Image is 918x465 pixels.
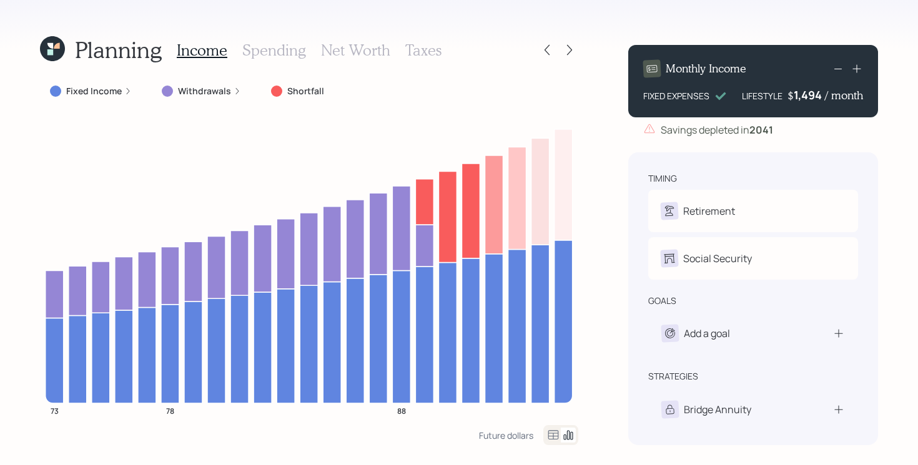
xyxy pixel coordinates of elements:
[51,405,59,416] tspan: 73
[321,41,390,59] h3: Net Worth
[825,89,863,102] h4: / month
[787,89,794,102] h4: $
[684,402,751,417] div: Bridge Annuity
[683,251,752,266] div: Social Security
[287,85,324,97] label: Shortfall
[479,429,533,441] div: Future dollars
[794,87,825,102] div: 1,494
[683,203,735,218] div: Retirement
[405,41,442,59] h3: Taxes
[648,172,677,185] div: timing
[166,405,174,416] tspan: 78
[177,41,227,59] h3: Income
[648,295,676,307] div: goals
[397,405,406,416] tspan: 88
[661,122,773,137] div: Savings depleted in
[643,89,709,102] div: FIXED EXPENSES
[178,85,231,97] label: Withdrawals
[742,89,782,102] div: LIFESTYLE
[66,85,122,97] label: Fixed Income
[648,370,698,383] div: strategies
[684,326,730,341] div: Add a goal
[242,41,306,59] h3: Spending
[75,36,162,63] h1: Planning
[749,123,773,137] b: 2041
[666,62,746,76] h4: Monthly Income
